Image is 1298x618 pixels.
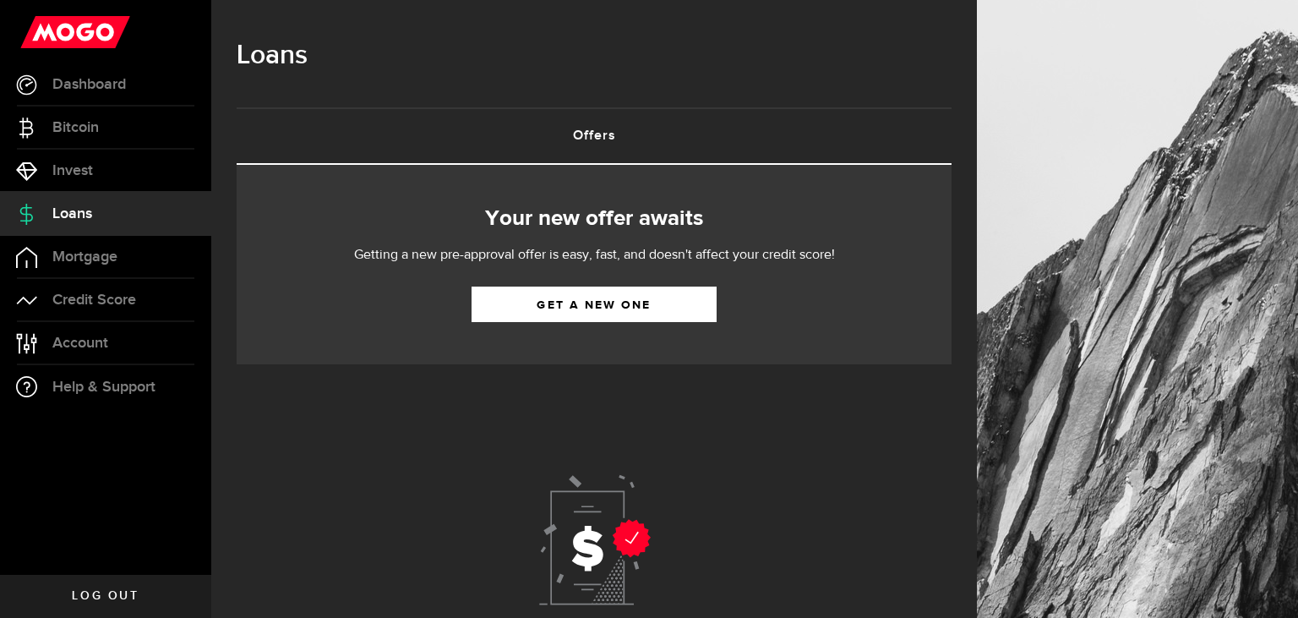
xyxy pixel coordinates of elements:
iframe: LiveChat chat widget [1227,547,1298,618]
span: Log out [72,590,139,602]
ul: Tabs Navigation [237,107,952,165]
span: Mortgage [52,249,117,265]
h2: Your new offer awaits [262,201,926,237]
span: Bitcoin [52,120,99,135]
span: Credit Score [52,293,136,308]
span: Dashboard [52,77,126,92]
span: Account [52,336,108,351]
p: Getting a new pre-approval offer is easy, fast, and doesn't affect your credit score! [303,245,886,265]
a: Offers [237,109,952,163]
span: Loans [52,206,92,221]
span: Invest [52,163,93,178]
a: Get a new one [472,287,717,322]
h1: Loans [237,34,952,78]
span: Help & Support [52,380,155,395]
